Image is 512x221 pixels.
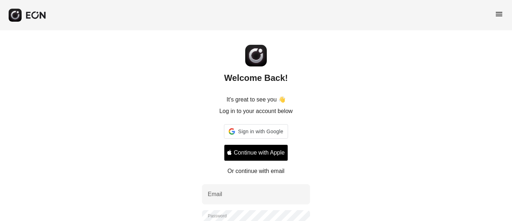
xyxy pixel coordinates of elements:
p: Or continue with email [228,167,284,175]
h2: Welcome Back! [224,72,288,84]
span: Sign in with Google [238,127,283,136]
p: Log in to your account below [219,107,293,116]
label: Password [208,213,227,219]
p: It's great to see you 👋 [226,95,286,104]
label: Email [208,190,222,199]
span: menu [495,10,503,18]
button: Signin with apple ID [224,144,288,161]
div: Sign in with Google [224,124,288,139]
